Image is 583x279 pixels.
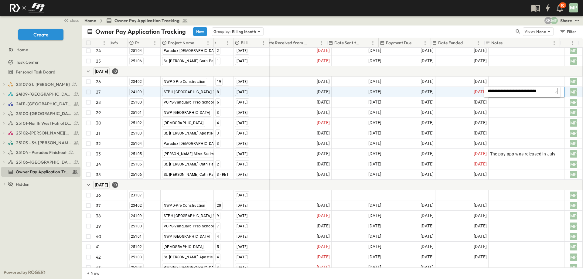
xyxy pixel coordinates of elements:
span: [DATE] [368,109,381,116]
img: c8d7d1ed905e502e8f77bf7063faec64e13b34fdb1f2bdd94b0e311fc34f8000.png [7,2,47,14]
span: [DATE] [421,150,434,157]
span: [DATE] [237,203,248,208]
span: [DATE] [237,49,248,53]
button: Menu [101,39,108,46]
span: [DATE] [474,78,487,85]
span: [DATE] [317,150,330,157]
a: Home [84,18,96,24]
span: [DATE] [317,130,330,137]
p: 28 [96,99,101,105]
span: [DATE] [368,223,381,230]
span: STPH-[GEOGRAPHIC_DATA][PERSON_NAME] [164,214,241,218]
p: 31 [96,130,100,136]
span: 25100 [131,224,142,228]
span: [DATE] [237,172,248,177]
span: [DATE] [474,223,487,230]
span: [DATE] [317,78,330,85]
p: 41 [96,244,100,250]
p: Date Received from Architect [265,40,310,46]
span: [DATE] [317,119,330,126]
span: 1 [217,59,219,63]
span: 25101 [131,111,142,115]
div: Monica Pruteanu (mpruteanu@fpibuilders.com) [551,17,558,24]
a: 25101-North West Patrol Division [8,119,79,128]
span: Home [16,47,28,53]
div: MP [570,88,577,96]
button: Sort [97,39,104,46]
span: [DATE] [317,140,330,147]
span: [DATE] [368,119,381,126]
span: [DATE] [95,69,108,74]
button: Filter [557,27,578,36]
span: 25106 [131,162,142,166]
span: [DATE] [368,243,381,250]
span: 23107-St. [PERSON_NAME] [16,81,70,87]
span: Paradox [DEMOGRAPHIC_DATA] Balcony Finish Out [164,141,254,146]
span: Task Center [16,59,39,65]
button: Menu [318,39,325,46]
span: 4 [217,255,219,259]
p: 26 [96,79,101,85]
span: [DATE] [368,171,381,178]
span: [DATE] [237,111,248,115]
span: NWPD-Pre Construction [164,80,206,84]
span: [DATE] [474,253,487,260]
span: [DATE] [368,202,381,209]
span: [DATE] [474,212,487,219]
div: 24109-St. Teresa of Calcutta Parish Halltest [1,89,80,99]
span: [DATE] [421,140,434,147]
span: [DATE] [474,88,487,95]
span: 23402 [131,80,142,84]
button: Sort [464,39,471,46]
button: New [193,27,207,36]
span: 25103 - St. [PERSON_NAME] Phase 2 [16,140,72,146]
span: 25101-North West Patrol Division [16,120,72,126]
button: Menu [204,39,212,46]
span: Paradox [DEMOGRAPHIC_DATA] Balcony Finish Out [164,49,254,53]
span: [DATE] [237,234,248,239]
a: Owner Pay Application Tracking [1,168,79,176]
span: [DATE] [317,202,330,209]
a: 25106-St. Andrews Parking Lot [8,158,79,166]
span: [DEMOGRAPHIC_DATA] [164,245,204,249]
span: [DATE] [237,193,248,197]
p: 30 [96,120,101,126]
p: + New [87,270,91,276]
span: 25100 [131,100,142,104]
span: [DATE] [474,233,487,240]
span: Personal Task Board [16,69,55,75]
span: [DATE] [421,47,434,54]
div: MP [570,192,577,199]
span: [DATE] [237,121,248,125]
span: 24111-[GEOGRAPHIC_DATA] [16,101,72,107]
div: 23107-St. [PERSON_NAME]test [1,80,80,89]
span: [DATE] [237,245,248,249]
nav: breadcrumbs [84,18,192,24]
span: NWPD-Pre Construction [164,203,206,208]
div: MP [570,47,577,54]
div: MP [570,171,577,178]
span: close [70,17,79,23]
p: Notes [491,40,503,46]
p: Billing Month [241,40,252,46]
span: 3 [217,141,219,146]
span: 3 [217,131,219,135]
span: [DATE] [368,212,381,219]
span: [PERSON_NAME]-Misc. Stairs [164,152,214,156]
div: # [94,38,110,48]
button: Create [18,29,63,40]
button: Menu [551,39,558,46]
div: Filter [559,28,577,35]
span: [DATE] [421,99,434,106]
span: 25104 [131,49,142,53]
button: close [61,16,80,24]
button: Menu [224,39,231,46]
a: 25100-Vanguard Prep School [8,109,79,118]
span: 4 [217,234,219,239]
span: NWP [GEOGRAPHIC_DATA] [164,111,210,115]
span: 4 [217,265,219,270]
div: MP [570,202,577,209]
span: 25103 [131,255,142,259]
span: [DATE] [237,162,248,166]
span: 25105 [131,152,142,156]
